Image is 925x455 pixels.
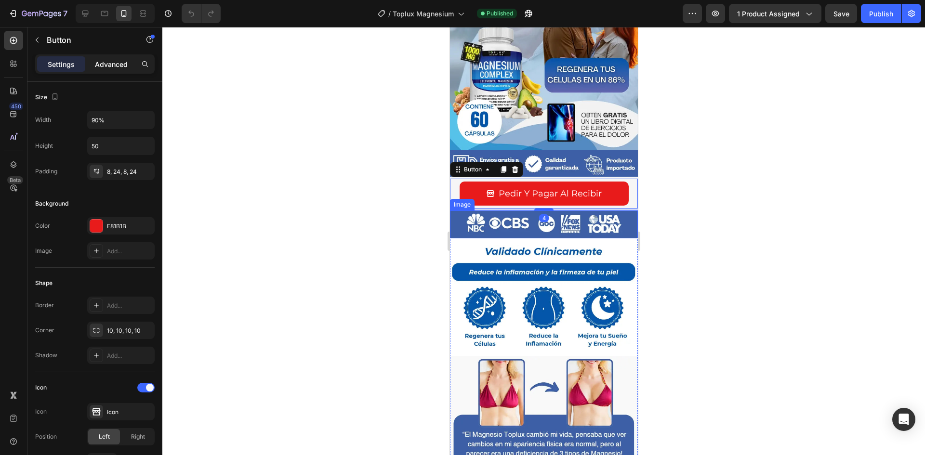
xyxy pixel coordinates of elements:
span: Toplux Magnesium [393,9,454,19]
div: Publish [869,9,893,19]
div: Add... [107,351,152,360]
span: / [388,9,391,19]
iframe: Design area [450,27,638,455]
div: Image [35,247,52,255]
div: 8, 24, 8, 24 [107,168,152,176]
div: Color [35,221,50,230]
div: Icon [35,407,47,416]
p: Advanced [95,59,128,69]
div: Border [35,301,54,310]
div: Size [35,91,61,104]
button: 1 product assigned [729,4,821,23]
p: 7 [63,8,67,19]
input: Auto [88,137,154,155]
div: Shadow [35,351,57,360]
div: 450 [9,103,23,110]
button: 7 [4,4,72,23]
span: Right [131,432,145,441]
div: 10, 10, 10, 10 [107,326,152,335]
div: Add... [107,247,152,256]
div: Position [35,432,57,441]
span: 1 product assigned [737,9,800,19]
div: Height [35,142,53,150]
div: Background [35,199,68,208]
div: Corner [35,326,54,335]
div: E81B1B [107,222,152,231]
div: Width [35,116,51,124]
div: Icon [35,383,47,392]
input: Auto [88,111,154,129]
span: Save [833,10,849,18]
span: Left [99,432,110,441]
p: Settings [48,59,75,69]
p: Button [47,34,129,46]
div: Shape [35,279,53,287]
div: Padding [35,167,57,176]
div: Icon [107,408,152,416]
div: Beta [7,176,23,184]
button: Save [825,4,857,23]
div: Add... [107,301,152,310]
div: Undo/Redo [182,4,221,23]
span: Published [487,9,513,18]
button: Publish [861,4,901,23]
div: Open Intercom Messenger [892,408,915,431]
